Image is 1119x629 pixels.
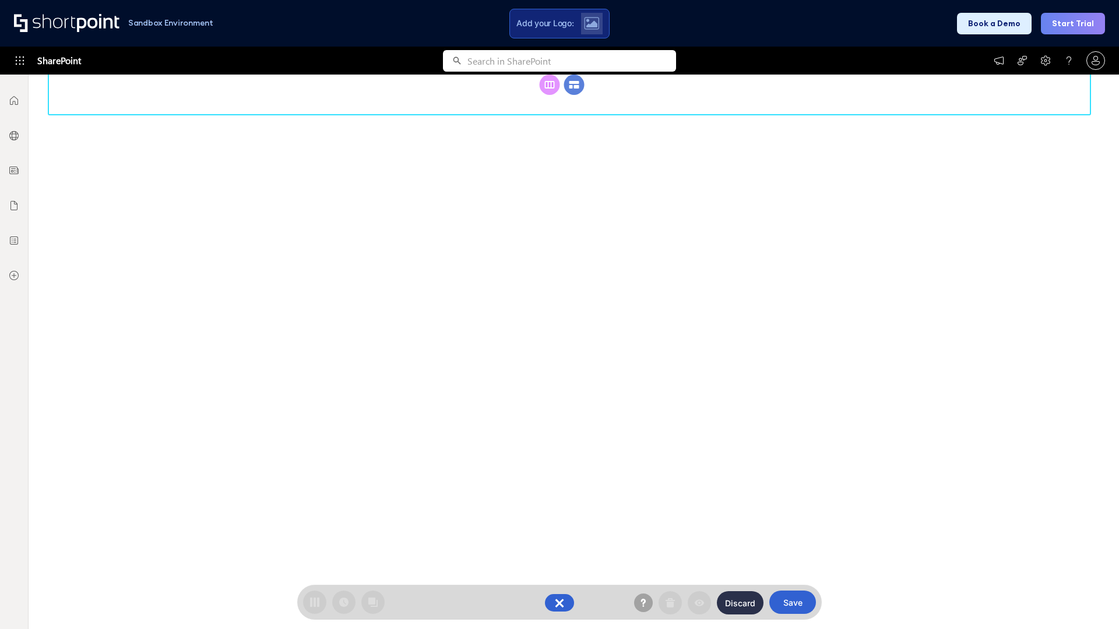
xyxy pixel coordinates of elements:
button: Save [769,591,816,614]
button: Book a Demo [957,13,1032,34]
img: Upload logo [584,17,599,30]
span: SharePoint [37,47,81,75]
h1: Sandbox Environment [128,20,213,26]
button: Start Trial [1041,13,1105,34]
iframe: Chat Widget [1061,573,1119,629]
button: Discard [717,591,763,614]
span: Add your Logo: [516,18,573,29]
input: Search in SharePoint [467,50,676,72]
